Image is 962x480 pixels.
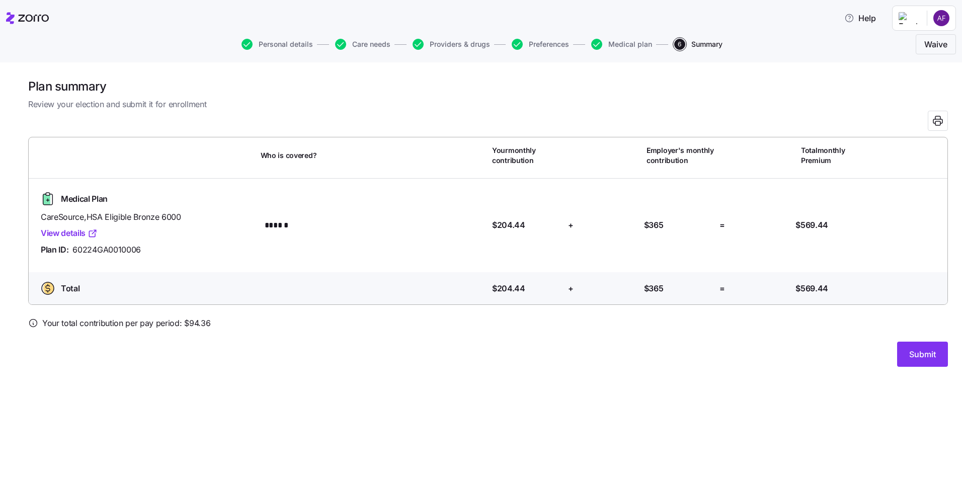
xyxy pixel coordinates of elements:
[333,39,390,50] a: Care needs
[512,39,569,50] button: Preferences
[134,314,201,354] button: Help
[413,39,490,50] button: Providers & drugs
[335,39,390,50] button: Care needs
[259,41,313,48] span: Personal details
[7,26,195,46] div: Search for helpSearch for help
[674,39,723,50] button: 6Summary
[836,8,884,28] button: Help
[41,244,68,256] span: Plan ID:
[644,219,664,231] span: $365
[719,219,725,231] span: =
[844,12,876,24] span: Help
[430,41,490,48] span: Providers & drugs
[10,206,179,217] p: Employees
[242,39,313,50] button: Personal details
[10,180,43,190] span: 2 articles
[61,193,108,205] span: Medical Plan
[261,150,317,161] span: Who is covered?
[568,219,574,231] span: +
[924,38,947,50] span: Waive
[510,39,569,50] a: Preferences
[492,145,561,166] span: Your monthly contribution
[492,282,525,295] span: $204.44
[674,39,685,50] span: 6
[41,211,253,223] span: CareSource , HSA Eligible Bronze 6000
[10,258,47,269] span: 45 articles
[239,39,313,50] a: Personal details
[899,12,919,24] img: Employer logo
[801,145,870,166] span: Total monthly Premium
[28,98,948,111] span: Review your election and submit it for enrollment
[492,219,525,231] span: $204.44
[591,39,652,50] button: Medical plan
[719,282,725,295] span: =
[795,282,828,295] span: $569.44
[67,314,134,354] button: Messages
[10,60,191,72] h2: 7 collections
[10,101,43,112] span: 5 articles
[10,128,179,138] p: Individual Plans 101
[10,89,179,99] p: ICHRA 101
[84,339,118,346] span: Messages
[10,140,43,151] span: 5 articles
[933,10,949,26] img: 4aaff463fd69d21550115be18f7d9c25
[10,246,179,256] p: Employers
[691,41,723,48] span: Summary
[589,39,652,50] a: Medical plan
[909,348,936,360] span: Submit
[10,219,47,229] span: 45 articles
[10,167,179,178] p: Insurance 101
[411,39,490,50] a: Providers & drugs
[647,145,715,166] span: Employer's monthly contribution
[72,244,141,256] span: 60224GA0010006
[177,4,195,22] div: Close
[158,339,177,346] span: Help
[916,34,956,54] button: Waive
[42,317,210,330] span: Your total contribution per pay period: $ 94.36
[672,39,723,50] a: 6Summary
[61,282,79,295] span: Total
[897,342,948,367] button: Submit
[23,339,44,346] span: Home
[568,282,574,295] span: +
[88,5,115,22] h1: Help
[28,78,948,94] h1: Plan summary
[10,297,47,308] span: 13 articles
[352,41,390,48] span: Care needs
[608,41,652,48] span: Medical plan
[10,285,179,295] p: Agencies
[7,26,195,46] input: Search for help
[41,227,98,239] a: View details
[644,282,664,295] span: $365
[795,219,828,231] span: $569.44
[529,41,569,48] span: Preferences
